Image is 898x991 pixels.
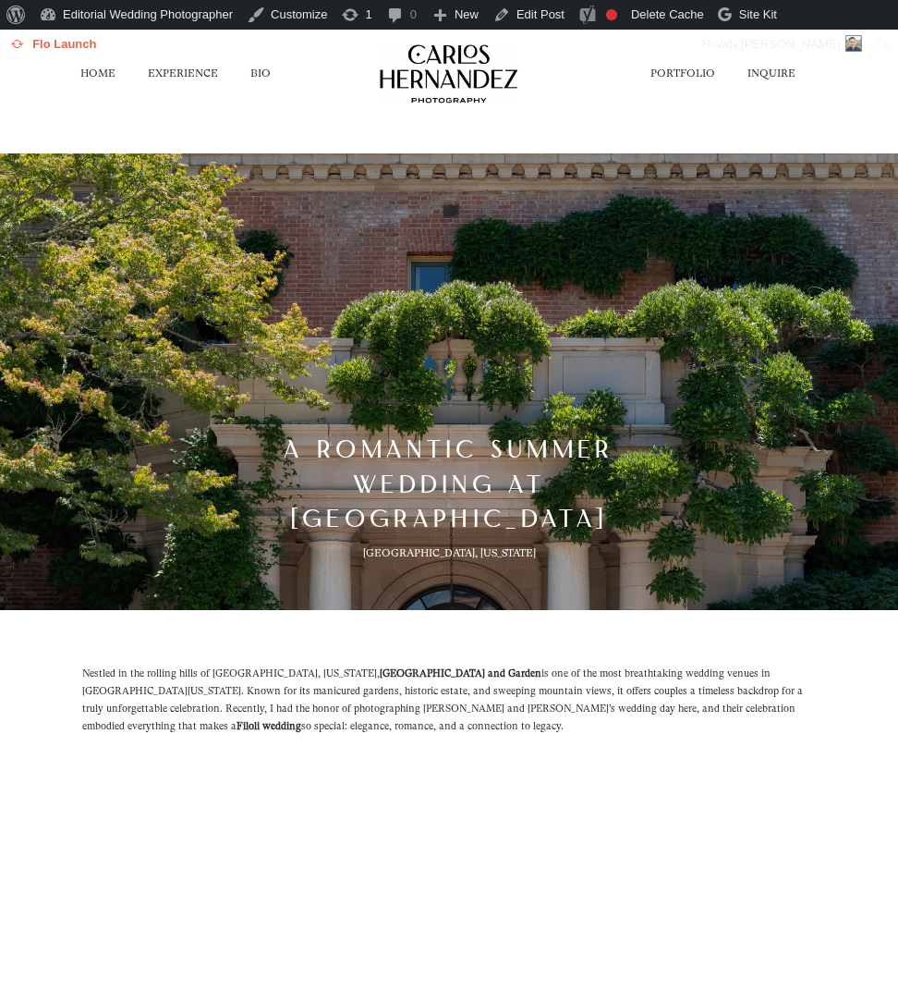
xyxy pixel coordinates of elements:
[696,30,869,59] a: Howdy,
[82,667,803,732] span: Nestled in the rolling hills of [GEOGRAPHIC_DATA], [US_STATE], is one of the most breathtaking we...
[250,67,271,81] a: BIO
[794,5,897,27] img: Views over 48 hours. Click for more Jetpack Stats.
[224,435,673,539] h2: A Romantic Summer Wedding at [GEOGRAPHIC_DATA]
[741,37,840,51] span: [PERSON_NAME]
[747,67,795,81] a: INQUIRE
[650,67,715,81] a: PORTFOLIO
[80,67,115,81] a: HOME
[237,720,301,732] strong: Filoli wedding
[363,546,536,561] h3: [GEOGRAPHIC_DATA], [US_STATE]
[606,9,617,20] div: Focus keyphrase not set
[148,67,218,81] a: EXPERIENCE
[380,667,541,679] strong: [GEOGRAPHIC_DATA] and Garden
[739,7,777,21] span: Site Kit
[23,30,105,59] div: Flo Launch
